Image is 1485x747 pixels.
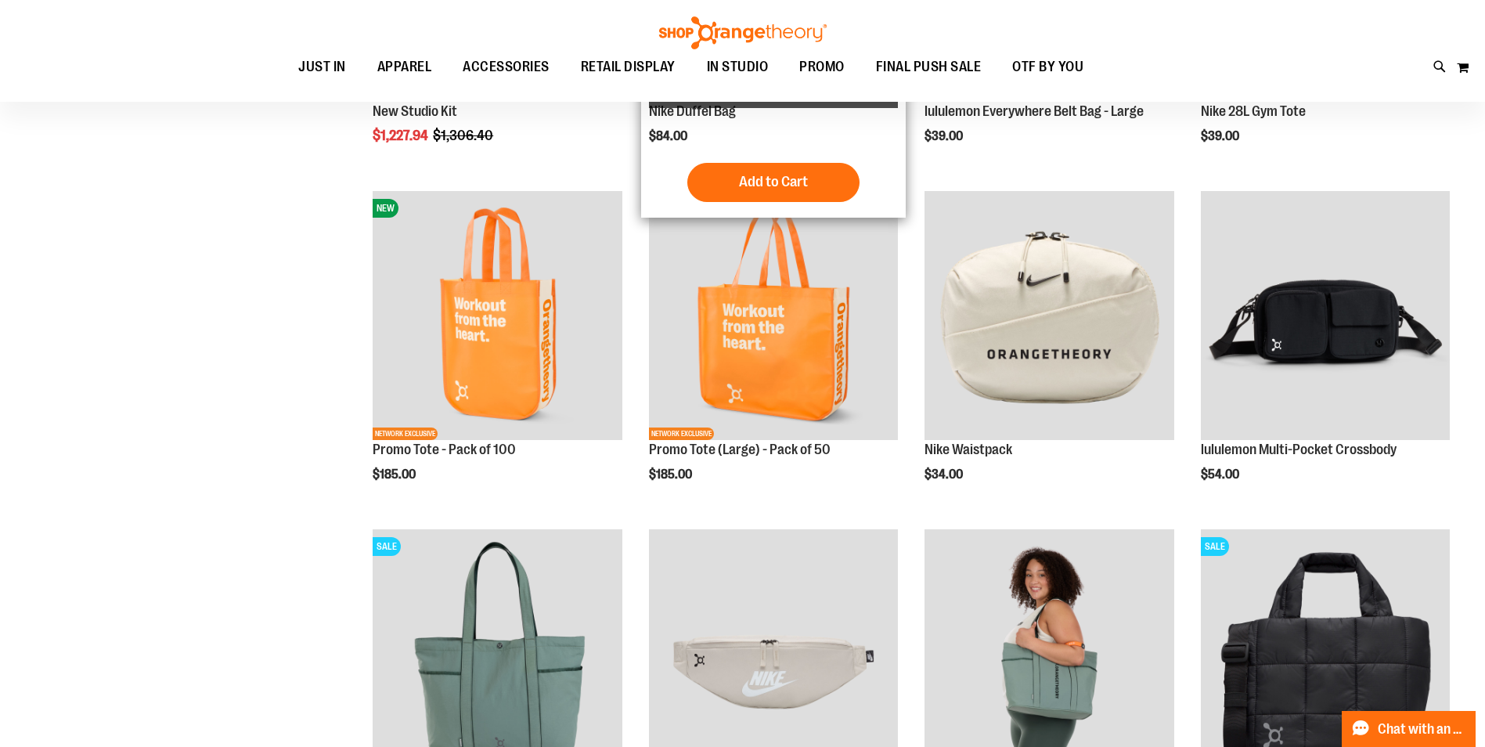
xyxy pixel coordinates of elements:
a: Nike 28L Gym Tote [1201,103,1306,119]
a: Nike Waistpack [925,191,1173,442]
a: lululemon Multi-Pocket Crossbody [1201,191,1450,442]
a: FINAL PUSH SALE [860,49,997,85]
a: Promo Tote (Large) - Pack of 50 [649,442,831,457]
img: Promo Tote (Large) - Pack of 50 [649,191,898,440]
a: PROMO [784,49,860,85]
a: lululemon Multi-Pocket Crossbody [1201,442,1397,457]
span: NEW [373,199,398,218]
button: Add to Cart [687,163,860,202]
span: FINAL PUSH SALE [876,49,982,85]
a: APPAREL [362,49,448,85]
button: Chat with an Expert [1342,711,1476,747]
span: PROMO [799,49,845,85]
a: RETAIL DISPLAY [565,49,691,85]
a: Promo Tote - Pack of 100 [373,442,516,457]
img: Shop Orangetheory [657,16,829,49]
a: lululemon Everywhere Belt Bag - Large [925,103,1144,119]
span: $54.00 [1201,467,1242,482]
a: Promo Tote (Large) - Pack of 50NEWNETWORK EXCLUSIVE [649,191,898,442]
span: JUST IN [298,49,346,85]
img: Nike Waistpack [925,191,1173,440]
span: $185.00 [649,467,694,482]
span: ACCESSORIES [463,49,550,85]
a: ACCESSORIES [447,49,565,85]
a: Nike Waistpack [925,442,1012,457]
a: New Studio Kit [373,103,457,119]
span: $185.00 [373,467,418,482]
a: IN STUDIO [691,49,784,85]
span: NETWORK EXCLUSIVE [649,428,714,440]
span: RETAIL DISPLAY [581,49,676,85]
div: product [365,183,629,521]
span: SALE [373,537,401,556]
a: Promo Tote - Pack of 100NEWNETWORK EXCLUSIVE [373,191,622,442]
span: APPAREL [377,49,432,85]
div: product [641,183,906,521]
span: SALE [1201,537,1229,556]
div: product [1193,183,1458,521]
a: Nike Duffel Bag [649,103,736,119]
div: product [917,183,1181,521]
span: Chat with an Expert [1378,722,1466,737]
a: OTF BY YOU [997,49,1099,85]
img: Promo Tote - Pack of 100 [373,191,622,440]
span: $39.00 [1201,129,1242,143]
span: $1,306.40 [433,128,496,143]
span: NETWORK EXCLUSIVE [373,428,438,440]
a: JUST IN [283,49,362,85]
span: $1,227.94 [373,128,431,143]
span: $84.00 [649,129,690,143]
span: Add to Cart [739,173,808,190]
img: lululemon Multi-Pocket Crossbody [1201,191,1450,440]
span: OTF BY YOU [1012,49,1083,85]
span: $34.00 [925,467,965,482]
span: $39.00 [925,129,965,143]
span: IN STUDIO [707,49,769,85]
